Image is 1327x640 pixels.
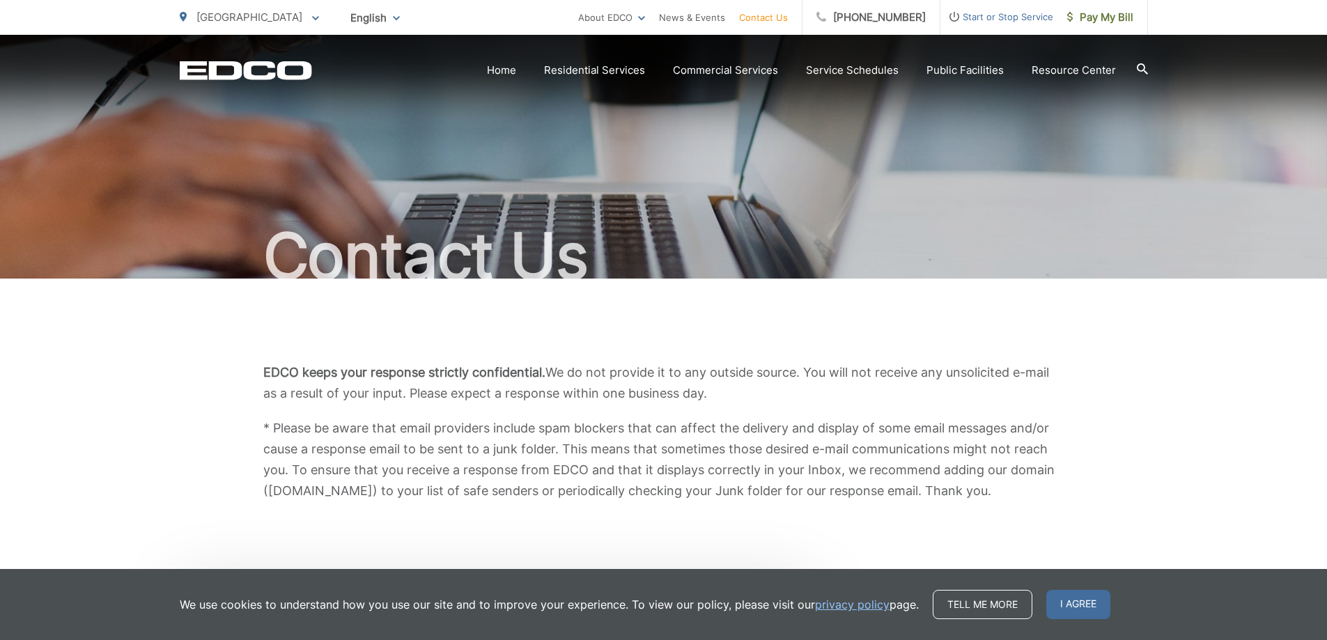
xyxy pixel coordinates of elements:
a: Public Facilities [926,62,1004,79]
a: News & Events [659,9,725,26]
span: Pay My Bill [1067,9,1133,26]
p: We use cookies to understand how you use our site and to improve your experience. To view our pol... [180,596,919,613]
b: EDCO keeps your response strictly confidential. [263,365,545,380]
span: [GEOGRAPHIC_DATA] [196,10,302,24]
h1: Contact Us [180,221,1148,291]
span: English [340,6,410,30]
a: Service Schedules [806,62,899,79]
a: Resource Center [1032,62,1116,79]
span: I agree [1046,590,1110,619]
a: About EDCO [578,9,645,26]
a: EDCD logo. Return to the homepage. [180,61,312,80]
a: Home [487,62,516,79]
p: * Please be aware that email providers include spam blockers that can affect the delivery and dis... [263,418,1064,501]
a: Tell me more [933,590,1032,619]
a: Residential Services [544,62,645,79]
p: We do not provide it to any outside source. You will not receive any unsolicited e-mail as a resu... [263,362,1064,404]
a: Contact Us [739,9,788,26]
a: Commercial Services [673,62,778,79]
a: privacy policy [815,596,890,613]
